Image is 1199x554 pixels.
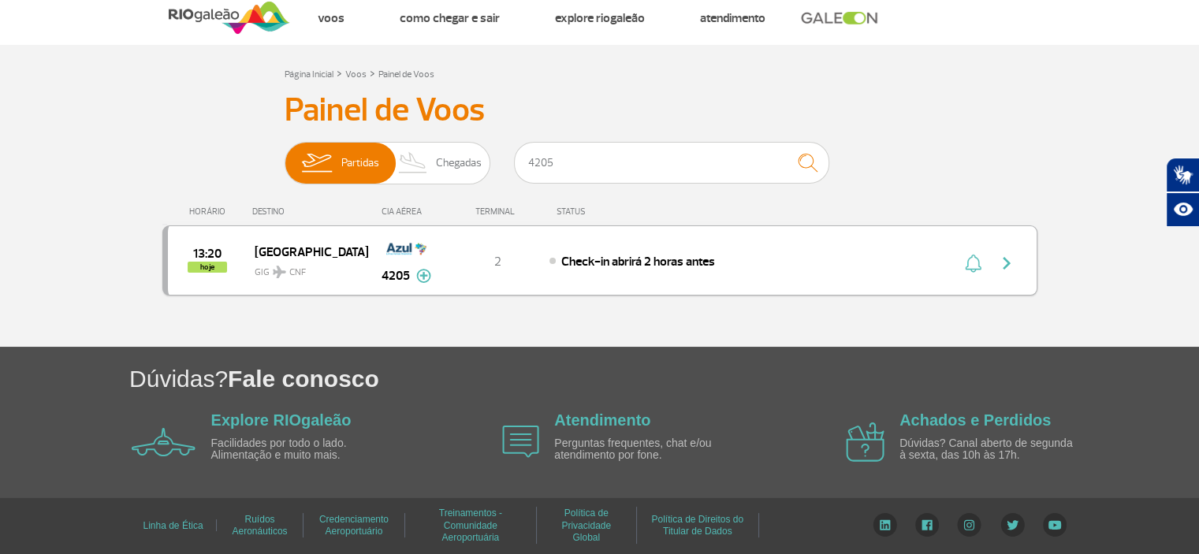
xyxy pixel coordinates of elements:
[965,254,981,273] img: sino-painel-voo.svg
[129,363,1199,395] h1: Dúvidas?
[446,206,549,217] div: TERMINAL
[211,437,393,462] p: Facilidades por todo o lado. Alimentação e muito mais.
[1166,192,1199,227] button: Abrir recursos assistivos.
[873,513,897,537] img: LinkedIn
[273,266,286,278] img: destiny_airplane.svg
[514,142,829,184] input: Voo, cidade ou cia aérea
[289,266,306,280] span: CNF
[341,143,379,184] span: Partidas
[370,64,375,82] a: >
[211,411,352,429] a: Explore RIOgaleão
[285,69,333,80] a: Página Inicial
[390,143,437,184] img: slider-desembarque
[554,437,735,462] p: Perguntas frequentes, chat e/ou atendimento por fone.
[382,266,410,285] span: 4205
[651,508,743,542] a: Política de Direitos do Titular de Dados
[345,69,367,80] a: Voos
[367,206,446,217] div: CIA AÉREA
[561,254,715,270] span: Check-in abrirá 2 horas antes
[494,254,501,270] span: 2
[285,91,915,130] h3: Painel de Voos
[549,206,677,217] div: STATUS
[193,248,222,259] span: 2025-08-25 13:20:00
[337,64,342,82] a: >
[167,206,253,217] div: HORÁRIO
[292,143,341,184] img: slider-embarque
[400,10,500,26] a: Como chegar e sair
[997,254,1016,273] img: seta-direita-painel-voo.svg
[378,69,434,80] a: Painel de Voos
[1166,158,1199,227] div: Plugin de acessibilidade da Hand Talk.
[143,515,203,537] a: Linha de Ética
[319,508,389,542] a: Credenciamento Aeroportuário
[318,10,344,26] a: Voos
[561,502,611,548] a: Política de Privacidade Global
[255,257,356,280] span: GIG
[436,143,482,184] span: Chegadas
[416,269,431,283] img: mais-info-painel-voo.svg
[1000,513,1025,537] img: Twitter
[228,366,379,392] span: Fale conosco
[957,513,981,537] img: Instagram
[846,422,884,462] img: airplane icon
[255,241,356,262] span: [GEOGRAPHIC_DATA]
[439,502,502,548] a: Treinamentos - Comunidade Aeroportuária
[915,513,939,537] img: Facebook
[1043,513,1067,537] img: YouTube
[700,10,765,26] a: Atendimento
[232,508,287,542] a: Ruídos Aeronáuticos
[132,428,195,456] img: airplane icon
[899,411,1051,429] a: Achados e Perdidos
[1166,158,1199,192] button: Abrir tradutor de língua de sinais.
[188,262,227,273] span: hoje
[252,206,367,217] div: DESTINO
[554,411,650,429] a: Atendimento
[502,426,539,458] img: airplane icon
[555,10,645,26] a: Explore RIOgaleão
[899,437,1081,462] p: Dúvidas? Canal aberto de segunda à sexta, das 10h às 17h.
